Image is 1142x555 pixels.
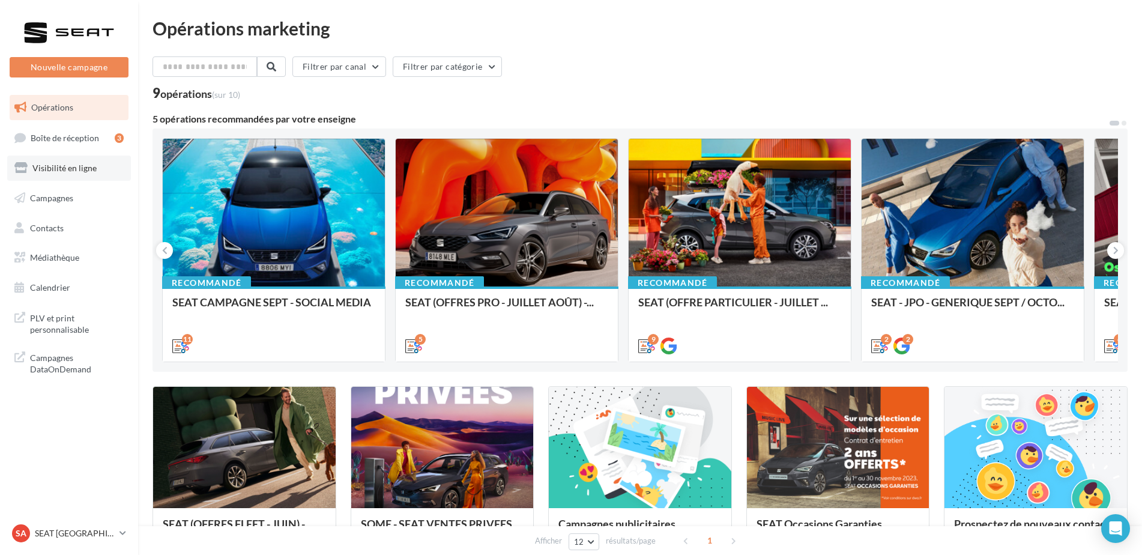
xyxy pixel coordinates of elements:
button: 12 [569,533,599,550]
span: SOME - SEAT VENTES PRIVEES [361,517,512,530]
div: Opérations marketing [153,19,1128,37]
button: Filtrer par catégorie [393,56,502,77]
span: Campagnes DataOnDemand [30,350,124,375]
span: Campagnes publicitaires [558,517,675,530]
div: opérations [160,88,240,99]
a: Campagnes [7,186,131,211]
div: Recommandé [628,276,717,290]
span: Médiathèque [30,252,79,262]
a: Médiathèque [7,245,131,270]
div: Recommandé [395,276,484,290]
div: 2 [902,334,913,345]
a: PLV et print personnalisable [7,305,131,341]
span: SEAT CAMPAGNE SEPT - SOCIAL MEDIA [172,296,371,309]
p: SEAT [GEOGRAPHIC_DATA] [35,527,115,539]
div: 5 [415,334,426,345]
span: Contacts [30,222,64,232]
div: 6 [1114,334,1125,345]
span: 12 [574,537,584,547]
span: Opérations [31,102,73,112]
span: SEAT (OFFRE PARTICULIER - JUILLET ... [638,296,828,309]
div: 11 [182,334,193,345]
span: Prospectez de nouveaux contacts [954,517,1114,530]
div: Recommandé [861,276,950,290]
div: 9 [648,334,659,345]
span: (sur 10) [212,89,240,100]
span: SEAT Occasions Garanties [757,517,882,530]
a: Campagnes DataOnDemand [7,345,131,380]
a: SA SEAT [GEOGRAPHIC_DATA] [10,522,128,545]
button: Filtrer par canal [292,56,386,77]
div: 5 opérations recommandées par votre enseigne [153,114,1108,124]
div: Open Intercom Messenger [1101,514,1130,543]
div: 3 [115,133,124,143]
span: SA [16,527,26,539]
span: PLV et print personnalisable [30,310,124,336]
span: Campagnes [30,193,73,203]
a: Calendrier [7,275,131,300]
span: Calendrier [30,282,70,293]
span: Afficher [535,535,562,547]
span: résultats/page [606,535,656,547]
div: 9 [153,86,240,100]
a: Opérations [7,95,131,120]
div: Recommandé [162,276,251,290]
span: SEAT (OFFRES FLEET - JUIN) - [GEOGRAPHIC_DATA]... [163,517,305,542]
span: 1 [700,531,719,550]
div: 2 [881,334,892,345]
a: Boîte de réception3 [7,125,131,151]
span: Visibilité en ligne [32,163,97,173]
span: SEAT (OFFRES PRO - JUILLET AOÛT) -... [405,296,594,309]
span: SEAT - JPO - GENERIQUE SEPT / OCTO... [871,296,1065,309]
span: Boîte de réception [31,132,99,142]
button: Nouvelle campagne [10,57,128,77]
a: Contacts [7,216,131,241]
a: Visibilité en ligne [7,156,131,181]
